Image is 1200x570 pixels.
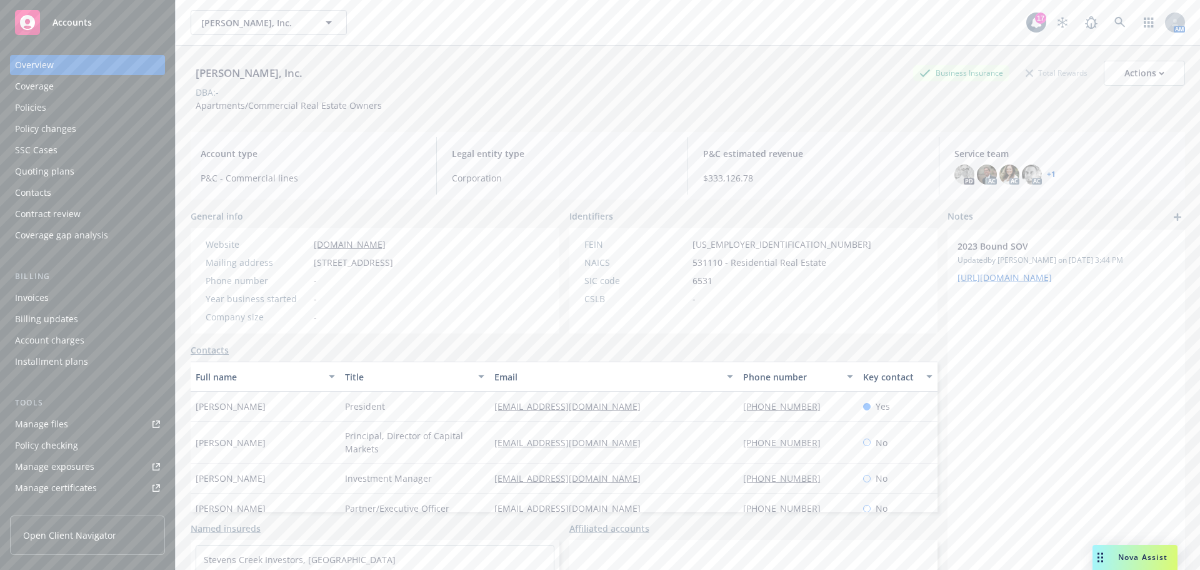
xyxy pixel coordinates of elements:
a: Accounts [10,5,165,40]
button: Title [340,362,489,392]
img: photo [954,165,974,185]
div: Manage exposures [15,457,94,477]
div: Website [206,238,309,251]
span: Principal, Director of Capital Markets [345,429,484,455]
div: CSLB [584,292,687,305]
div: Policy changes [15,119,76,139]
div: Billing [10,270,165,283]
span: Investment Manager [345,472,432,485]
a: Account charges [10,330,165,350]
button: Email [489,362,738,392]
a: Quoting plans [10,161,165,181]
a: Search [1107,10,1132,35]
a: Contract review [10,204,165,224]
div: Installment plans [15,352,88,372]
a: Contacts [191,344,229,357]
span: [PERSON_NAME] [196,400,266,413]
span: Partner/Executive Officer [345,502,449,515]
span: - [314,292,317,305]
a: [PHONE_NUMBER] [743,472,831,484]
div: Business Insurance [913,65,1009,81]
a: [EMAIL_ADDRESS][DOMAIN_NAME] [494,437,651,449]
span: 6531 [692,274,712,287]
span: - [692,292,696,305]
a: Named insureds [191,522,261,535]
span: Apartments/Commercial Real Estate Owners [196,99,382,111]
span: 531110 - Residential Real Estate [692,256,826,269]
div: Invoices [15,288,49,308]
a: Manage certificates [10,478,165,498]
div: Company size [206,310,309,323]
button: Key contact [858,362,937,392]
div: Account charges [15,330,84,350]
div: Mailing address [206,256,309,269]
button: Phone number [738,362,857,392]
div: Email [494,370,719,384]
a: Affiliated accounts [569,522,649,535]
a: Switch app [1136,10,1161,35]
a: Manage claims [10,499,165,519]
a: [EMAIL_ADDRESS][DOMAIN_NAME] [494,502,651,514]
span: [US_EMPLOYER_IDENTIFICATION_NUMBER] [692,238,871,251]
a: Stop snowing [1050,10,1075,35]
img: photo [999,165,1019,185]
a: SSC Cases [10,140,165,160]
span: - [314,310,317,323]
a: [URL][DOMAIN_NAME] [957,272,1052,283]
div: Overview [15,55,54,75]
span: 2023 Bound SOV [957,240,1142,253]
div: Manage files [15,414,68,434]
span: Open Client Navigator [23,529,116,542]
span: Notes [947,210,973,225]
div: Key contact [863,370,919,384]
a: Manage files [10,414,165,434]
span: Accounts [52,18,92,28]
div: SSC Cases [15,140,57,160]
span: General info [191,210,243,223]
a: Installment plans [10,352,165,372]
a: Coverage [10,76,165,96]
span: [PERSON_NAME] [196,502,266,515]
span: Nova Assist [1118,552,1167,562]
a: [PHONE_NUMBER] [743,437,831,449]
a: Manage exposures [10,457,165,477]
div: Coverage [15,76,54,96]
div: DBA: - [196,86,219,99]
div: Contract review [15,204,81,224]
a: add [1170,210,1185,225]
div: Phone number [206,274,309,287]
a: +1 [1047,171,1056,178]
div: Phone number [743,370,839,384]
div: 2023 Bound SOVUpdatedby [PERSON_NAME] on [DATE] 3:44 PM[URL][DOMAIN_NAME] [947,230,1185,294]
div: Contacts [15,183,51,203]
a: Policy changes [10,119,165,139]
div: FEIN [584,238,687,251]
div: SIC code [584,274,687,287]
span: Legal entity type [452,147,672,160]
div: Drag to move [1092,545,1108,570]
div: Full name [196,370,321,384]
div: Manage claims [15,499,78,519]
div: Total Rewards [1019,65,1094,81]
a: Coverage gap analysis [10,225,165,245]
a: Policy checking [10,435,165,455]
span: [PERSON_NAME], Inc. [201,16,309,29]
span: Corporation [452,171,672,185]
span: Identifiers [569,210,613,223]
div: Quoting plans [15,161,74,181]
a: Billing updates [10,309,165,329]
span: - [314,274,317,287]
div: [PERSON_NAME], Inc. [191,65,307,81]
button: Actions [1104,61,1185,86]
div: Tools [10,397,165,409]
img: photo [1022,165,1042,185]
a: [DOMAIN_NAME] [314,238,386,250]
a: [PHONE_NUMBER] [743,400,831,412]
div: Year business started [206,292,309,305]
span: P&C estimated revenue [703,147,924,160]
span: President [345,400,385,413]
a: Report a Bug [1079,10,1104,35]
span: Account type [201,147,421,160]
a: Policies [10,98,165,118]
